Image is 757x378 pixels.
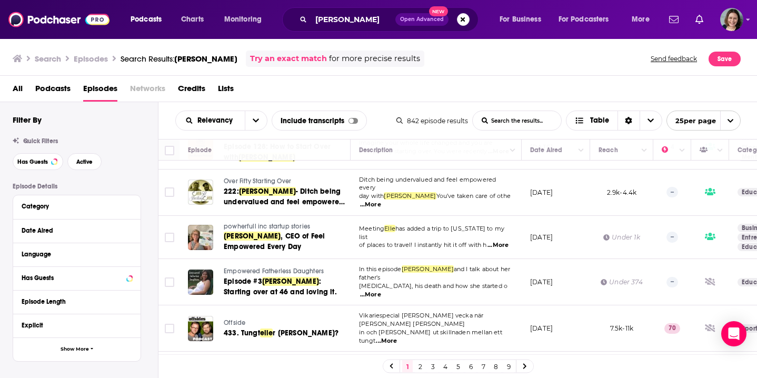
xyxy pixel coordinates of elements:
[22,227,125,234] div: Date Aired
[224,222,349,232] a: powherfull inc startup stories
[402,265,454,273] span: [PERSON_NAME]
[610,324,633,332] span: 7.5k-11k
[224,177,349,186] a: Over Fifty Starting Over
[666,232,678,242] p: --
[359,282,507,290] span: [MEDICAL_DATA], his death and how she started o
[359,192,384,200] span: day with
[720,8,743,31] img: User Profile
[617,111,640,130] div: Sort Direction
[329,53,420,65] span: for more precise results
[224,328,349,339] a: 433. Tungteller [PERSON_NAME]?
[224,277,337,296] span: : Starting over at 46 and loving it.
[22,200,132,213] button: Category
[607,188,637,196] span: 2.9k-4.4k
[500,12,541,27] span: For Business
[165,187,174,197] span: Toggle select row
[224,277,262,286] span: Episode #3
[262,277,319,286] span: [PERSON_NAME]
[224,142,331,162] span: Episode 128: How to Start Over with
[121,54,237,64] a: Search Results:[PERSON_NAME]
[359,265,510,281] span: and I talk about her father's
[76,159,93,165] span: Active
[22,322,125,329] div: Explicit
[436,192,511,200] span: You’ve taken care of othe
[429,6,448,16] span: New
[174,54,237,64] span: [PERSON_NAME]
[648,51,700,67] button: Send feedback
[599,144,618,156] div: Reach
[74,54,108,64] h3: Episodes
[530,144,562,156] div: Date Aired
[188,144,212,156] div: Episode
[384,192,436,200] span: [PERSON_NAME]
[239,187,296,196] span: [PERSON_NAME]
[224,186,349,207] a: 222:[PERSON_NAME]- Ditch being undervalued and feel empowered every day
[559,12,609,27] span: For Podcasters
[376,337,397,345] span: ...More
[131,12,162,27] span: Podcasts
[492,11,554,28] button: open menu
[23,137,58,145] span: Quick Filters
[453,360,463,373] a: 5
[224,276,349,297] a: Episode #3[PERSON_NAME]: Starting over at 46 and loving it.
[250,53,327,65] a: Try an exact match
[174,11,210,28] a: Charts
[165,324,174,333] span: Toggle select row
[427,360,438,373] a: 3
[415,360,425,373] a: 2
[395,13,449,26] button: Open AdvancedNew
[359,176,496,192] span: Ditch being undervalued and feel empowered every
[178,80,205,102] span: Credits
[530,233,553,242] p: [DATE]
[13,153,63,170] button: Has Guests
[624,11,663,28] button: open menu
[130,80,165,102] span: Networks
[22,224,132,237] button: Date Aired
[224,319,349,328] a: Offside
[245,111,267,130] button: open menu
[311,11,395,28] input: Search podcasts, credits, & more...
[224,187,345,217] span: - Ditch being undervalued and feel empowered every day
[8,9,109,29] img: Podchaser - Follow, Share and Rate Podcasts
[400,17,444,22] span: Open Advanced
[359,241,487,248] span: of places to travel! I instantly hit it off with h
[13,80,23,102] span: All
[165,233,174,242] span: Toggle select row
[359,144,393,156] div: Description
[218,80,234,102] a: Lists
[440,360,451,373] a: 4
[121,54,237,64] div: Search Results:
[359,225,504,241] span: has added a trip to [US_STATE] to my list
[590,117,609,124] span: Table
[506,144,519,157] button: Column Actions
[478,360,489,373] a: 7
[662,144,676,156] div: Power Score
[35,80,71,102] span: Podcasts
[359,312,484,327] span: Vikariespecial [PERSON_NAME] vecka när [PERSON_NAME] [PERSON_NAME]
[260,329,273,337] span: elle
[224,267,349,276] a: Empowered Fatherless Daughters
[601,277,643,286] div: Under 374
[176,117,245,124] button: open menu
[224,232,281,241] span: [PERSON_NAME]
[217,11,275,28] button: open menu
[530,188,553,197] p: [DATE]
[272,111,367,131] div: Include transcripts
[360,201,381,209] span: ...More
[566,111,662,131] button: Choose View
[714,144,726,157] button: Column Actions
[22,247,132,261] button: Language
[224,329,260,337] span: 433. Tungt
[360,291,381,299] span: ...More
[13,337,141,361] button: Show More
[67,153,102,170] button: Active
[503,360,514,373] a: 9
[402,360,413,373] a: 1
[83,80,117,102] a: Episodes
[292,7,489,32] div: Search podcasts, credits, & more...
[638,144,651,157] button: Column Actions
[603,233,640,242] div: Under 1k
